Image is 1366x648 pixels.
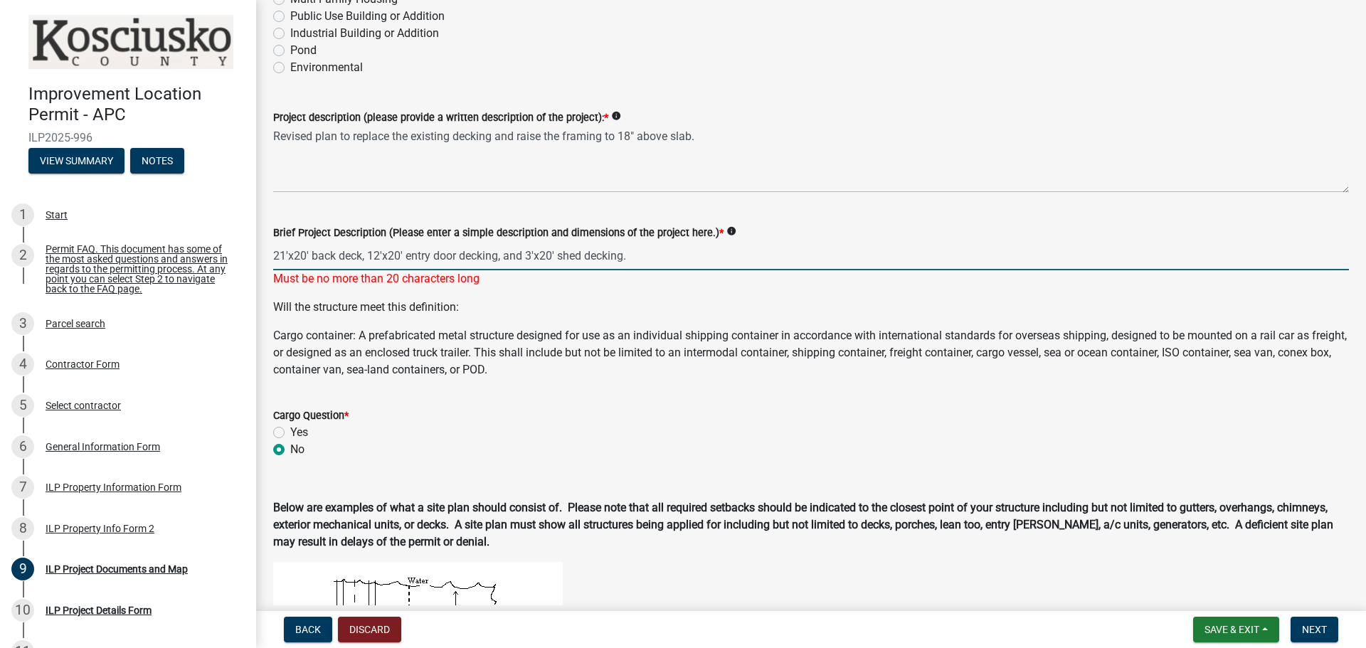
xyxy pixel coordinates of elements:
[273,327,1349,378] p: Cargo container: A prefabricated metal structure designed for use as an individual shipping conta...
[11,312,34,335] div: 3
[290,8,445,25] label: Public Use Building or Addition
[1204,624,1259,635] span: Save & Exit
[338,617,401,642] button: Discard
[273,113,608,123] label: Project description (please provide a written description of the project):
[28,15,233,69] img: Kosciusko County, Indiana
[11,517,34,540] div: 8
[46,482,181,492] div: ILP Property Information Form
[11,435,34,458] div: 6
[28,131,228,144] span: ILP2025-996
[273,411,349,421] label: Cargo Question
[726,226,736,236] i: info
[130,148,184,174] button: Notes
[290,441,305,458] label: No
[284,617,332,642] button: Back
[46,524,154,533] div: ILP Property Info Form 2
[290,59,363,76] label: Environmental
[46,359,120,369] div: Contractor Form
[611,111,621,121] i: info
[46,564,188,574] div: ILP Project Documents and Map
[11,558,34,580] div: 9
[46,319,105,329] div: Parcel search
[46,605,152,615] div: ILP Project Details Form
[11,599,34,622] div: 10
[28,156,125,167] wm-modal-confirm: Summary
[28,148,125,174] button: View Summary
[11,353,34,376] div: 4
[11,244,34,267] div: 2
[28,84,245,125] h4: Improvement Location Permit - APC
[273,501,1333,548] strong: Below are examples of what a site plan should consist of. Please note that all required setbacks ...
[290,42,317,59] label: Pond
[46,442,160,452] div: General Information Form
[46,210,68,220] div: Start
[130,156,184,167] wm-modal-confirm: Notes
[46,400,121,410] div: Select contractor
[290,25,439,42] label: Industrial Building or Addition
[290,424,308,441] label: Yes
[295,624,321,635] span: Back
[273,299,1349,316] p: Will the structure meet this definition:
[1302,624,1327,635] span: Next
[273,270,1349,287] div: Must be no more than 20 characters long
[1193,617,1279,642] button: Save & Exit
[11,476,34,499] div: 7
[273,228,724,238] label: Brief Project Description (Please enter a simple description and dimensions of the project here.)
[1291,617,1338,642] button: Next
[11,203,34,226] div: 1
[11,394,34,417] div: 5
[46,244,233,294] div: Permit FAQ. This document has some of the most asked questions and answers in regards to the perm...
